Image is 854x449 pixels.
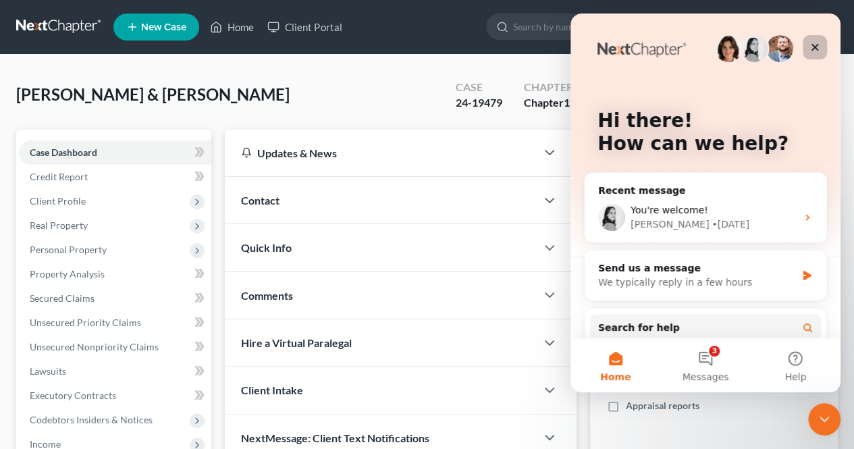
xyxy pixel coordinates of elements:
iframe: Intercom live chat [808,403,840,435]
a: Client Portal [261,15,348,39]
a: Secured Claims [19,286,211,311]
span: Credit Report [30,171,88,182]
div: Chapter [524,80,576,95]
span: New Case [141,22,186,32]
div: Updates & News [241,146,520,160]
span: Codebtors Insiders & Notices [30,414,153,425]
span: Lawsuits [30,365,66,377]
div: 24-19479 [456,95,502,111]
span: Hire a Virtual Paralegal [241,336,352,349]
a: Credit Report [19,165,211,189]
span: Real Property [30,219,88,231]
span: Contact [241,194,279,207]
span: Client Intake [241,384,303,396]
span: Personal Property [30,244,107,255]
a: Home [203,15,261,39]
input: Search by name... [513,14,637,39]
span: 13 [564,96,576,109]
a: Case Dashboard [19,140,211,165]
span: [PERSON_NAME] & [PERSON_NAME] [16,84,290,104]
span: Case Dashboard [30,147,97,158]
span: Client Profile [30,195,86,207]
a: Unsecured Nonpriority Claims [19,335,211,359]
div: Case [456,80,502,95]
a: Property Analysis [19,262,211,286]
a: Lawsuits [19,359,211,384]
iframe: Intercom live chat [570,14,840,392]
span: Property Analysis [30,268,105,280]
a: Unsecured Priority Claims [19,311,211,335]
span: Appraisal reports [625,399,699,413]
span: Unsecured Priority Claims [30,317,141,328]
div: Chapter [524,95,576,111]
span: Quick Info [241,241,292,254]
span: Unsecured Nonpriority Claims [30,341,159,352]
span: Executory Contracts [30,390,116,401]
span: NextMessage: Client Text Notifications [241,431,429,444]
span: Comments [241,289,293,302]
a: Executory Contracts [19,384,211,408]
span: Secured Claims [30,292,95,304]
